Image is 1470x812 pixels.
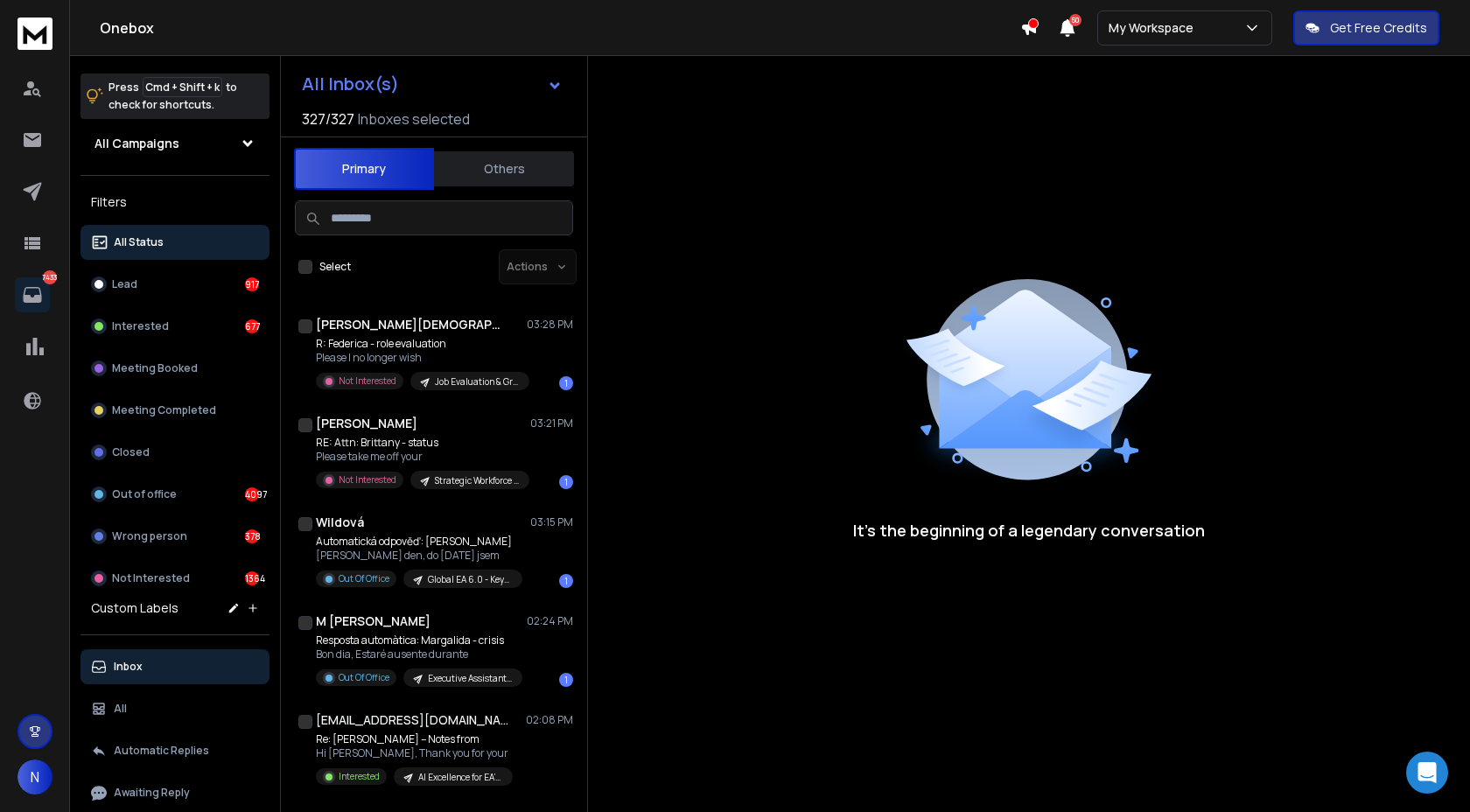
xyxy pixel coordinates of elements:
[316,612,430,630] h1: M [PERSON_NAME]
[435,474,519,487] p: Strategic Workforce Planning - Learnova
[112,403,216,417] p: Meeting Completed
[302,108,354,129] span: 327 / 327
[316,746,513,760] p: Hi [PERSON_NAME], Thank you for your
[559,574,573,588] div: 1
[80,775,269,810] button: Awaiting Reply
[358,108,470,129] h3: Inboxes selected
[94,135,179,152] h1: All Campaigns
[80,351,269,386] button: Meeting Booked
[527,318,573,332] p: 03:28 PM
[143,77,222,97] span: Cmd + Shift + k
[339,374,396,388] p: Not Interested
[1069,14,1081,26] span: 50
[108,79,237,114] p: Press to check for shortcuts.
[339,770,380,783] p: Interested
[316,633,522,647] p: Resposta automàtica: Margalida - crisis
[112,529,187,543] p: Wrong person
[1330,19,1427,37] p: Get Free Credits
[112,361,198,375] p: Meeting Booked
[80,190,269,214] h3: Filters
[80,393,269,428] button: Meeting Completed
[316,535,522,549] p: Automatická odpověď: [PERSON_NAME]
[288,66,577,101] button: All Inbox(s)
[80,225,269,260] button: All Status
[114,786,190,800] p: Awaiting Reply
[294,148,434,190] button: Primary
[339,572,389,585] p: Out Of Office
[339,671,389,684] p: Out Of Office
[80,733,269,768] button: Automatic Replies
[80,309,269,344] button: Interested677
[80,691,269,726] button: All
[112,487,177,501] p: Out of office
[245,319,259,333] div: 677
[527,614,573,628] p: 02:24 PM
[339,473,396,486] p: Not Interested
[316,436,526,450] p: RE: Attn: Brittany - status
[316,351,526,365] p: Please I no longer wish
[114,660,143,674] p: Inbox
[316,732,513,746] p: Re: [PERSON_NAME] – Notes from
[245,487,259,501] div: 4097
[1406,752,1448,794] div: Open Intercom Messenger
[112,571,190,585] p: Not Interested
[316,337,526,351] p: R: Federica - role evaluation
[43,270,57,284] p: 7433
[245,571,259,585] div: 1364
[80,267,269,302] button: Lead917
[112,445,150,459] p: Closed
[316,316,508,333] h1: [PERSON_NAME][DEMOGRAPHIC_DATA]
[435,375,519,388] p: Job Evaluation & Grades 3.0 - Keynotive
[80,126,269,161] button: All Campaigns
[559,673,573,687] div: 1
[80,649,269,684] button: Inbox
[245,277,259,291] div: 917
[316,514,364,531] h1: Wildová
[428,573,512,586] p: Global EA 6.0 - Keynotive (Dedicated)
[112,277,137,291] p: Lead
[80,477,269,512] button: Out of office4097
[434,150,574,188] button: Others
[100,17,1020,38] h1: Onebox
[559,376,573,390] div: 1
[316,450,526,464] p: Please take me off your
[17,17,52,50] img: logo
[245,529,259,543] div: 378
[853,518,1205,542] p: It’s the beginning of a legendary conversation
[319,260,351,274] label: Select
[530,515,573,529] p: 03:15 PM
[316,647,522,661] p: Bon dia, Estaré ausente durante
[1293,10,1439,45] button: Get Free Credits
[114,744,209,758] p: Automatic Replies
[91,599,178,617] h3: Custom Labels
[80,561,269,596] button: Not Interested1364
[112,319,169,333] p: Interested
[302,75,399,93] h1: All Inbox(s)
[530,416,573,430] p: 03:21 PM
[418,771,502,784] p: AI Excellence for EA's - Learnova
[316,549,522,563] p: [PERSON_NAME] den, do [DATE] jsem
[114,235,164,249] p: All Status
[428,672,512,685] p: Executive Assistant 6.0 - Keynotive
[1109,19,1200,37] p: My Workspace
[80,519,269,554] button: Wrong person378
[114,702,127,716] p: All
[80,435,269,470] button: Closed
[316,415,417,432] h1: [PERSON_NAME]
[17,759,52,794] button: N
[316,711,508,729] h1: [EMAIL_ADDRESS][DOMAIN_NAME]
[559,475,573,489] div: 1
[15,277,50,312] a: 7433
[526,713,573,727] p: 02:08 PM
